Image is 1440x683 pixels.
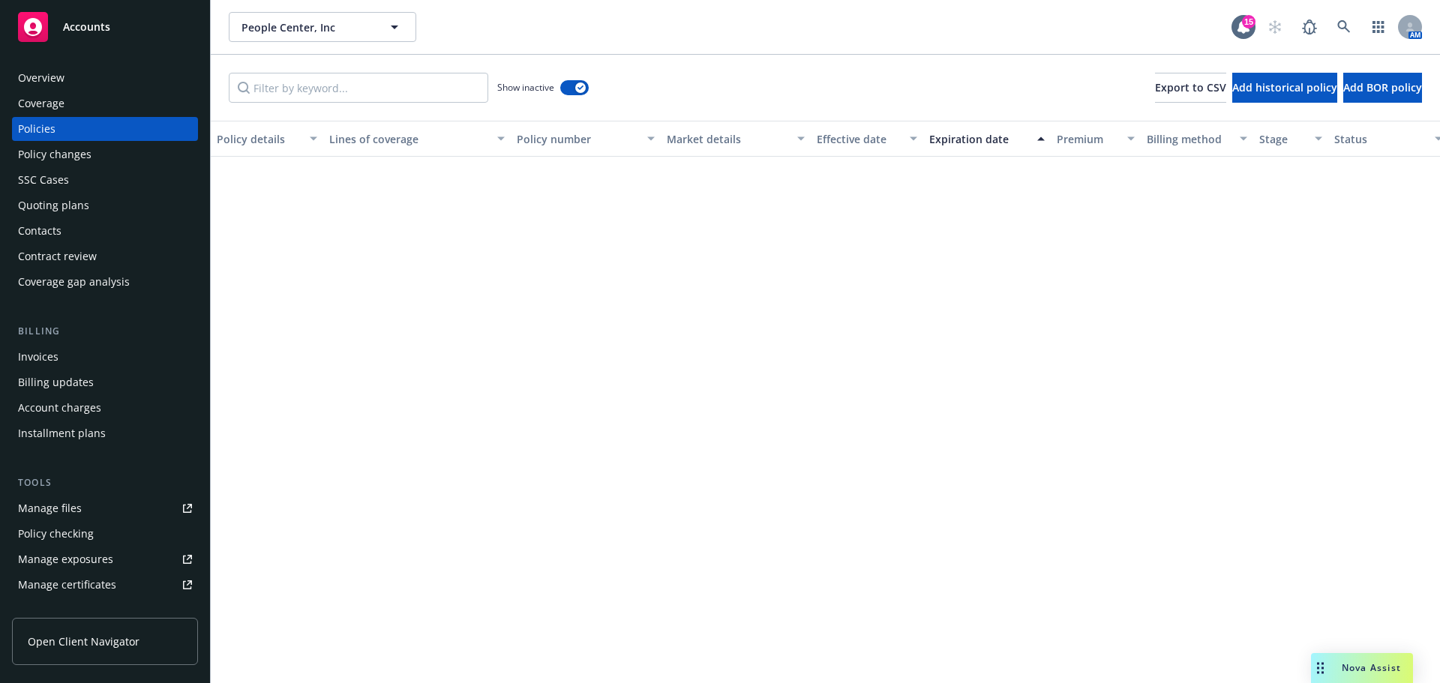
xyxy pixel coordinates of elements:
div: Tools [12,475,198,490]
a: Manage files [12,496,198,520]
a: Account charges [12,396,198,420]
span: Open Client Navigator [28,634,139,649]
div: Policies [18,117,55,141]
button: Policy number [511,121,661,157]
span: Show inactive [497,81,554,94]
a: Coverage gap analysis [12,270,198,294]
div: Drag to move [1311,653,1330,683]
div: Billing method [1147,131,1231,147]
a: Start snowing [1260,12,1290,42]
button: Lines of coverage [323,121,511,157]
div: Stage [1259,131,1306,147]
a: Search [1329,12,1359,42]
button: Premium [1051,121,1141,157]
span: Nova Assist [1342,661,1401,674]
div: Overview [18,66,64,90]
div: Manage files [18,496,82,520]
div: Status [1334,131,1426,147]
button: Effective date [811,121,923,157]
div: Manage certificates [18,573,116,597]
a: Contacts [12,219,198,243]
a: Quoting plans [12,193,198,217]
a: Report a Bug [1294,12,1324,42]
a: Billing updates [12,370,198,394]
a: Coverage [12,91,198,115]
div: 15 [1242,15,1255,28]
a: Accounts [12,6,198,48]
a: Contract review [12,244,198,268]
span: People Center, Inc [241,19,371,35]
div: Policy number [517,131,638,147]
span: Add historical policy [1232,80,1337,94]
a: Switch app [1363,12,1393,42]
div: Contract review [18,244,97,268]
a: Invoices [12,345,198,369]
button: Expiration date [923,121,1051,157]
a: Policies [12,117,198,141]
button: Export to CSV [1155,73,1226,103]
button: Nova Assist [1311,653,1413,683]
a: Manage exposures [12,547,198,571]
span: Accounts [63,21,110,33]
div: Manage claims [18,598,94,622]
a: Manage claims [12,598,198,622]
button: Billing method [1141,121,1253,157]
input: Filter by keyword... [229,73,488,103]
div: Effective date [817,131,901,147]
div: Coverage [18,91,64,115]
a: Overview [12,66,198,90]
div: Premium [1057,131,1118,147]
div: Billing [12,324,198,339]
div: Policy changes [18,142,91,166]
div: Lines of coverage [329,131,488,147]
div: Billing updates [18,370,94,394]
button: Policy details [211,121,323,157]
button: People Center, Inc [229,12,416,42]
div: Invoices [18,345,58,369]
a: Policy changes [12,142,198,166]
div: Account charges [18,396,101,420]
div: Market details [667,131,788,147]
div: Manage exposures [18,547,113,571]
a: SSC Cases [12,168,198,192]
span: Add BOR policy [1343,80,1422,94]
button: Stage [1253,121,1328,157]
a: Manage certificates [12,573,198,597]
div: Policy checking [18,522,94,546]
button: Add BOR policy [1343,73,1422,103]
div: Coverage gap analysis [18,270,130,294]
a: Policy checking [12,522,198,546]
div: Expiration date [929,131,1028,147]
a: Installment plans [12,421,198,445]
div: Contacts [18,219,61,243]
div: Policy details [217,131,301,147]
button: Add historical policy [1232,73,1337,103]
button: Market details [661,121,811,157]
div: Quoting plans [18,193,89,217]
div: Installment plans [18,421,106,445]
span: Export to CSV [1155,80,1226,94]
div: SSC Cases [18,168,69,192]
